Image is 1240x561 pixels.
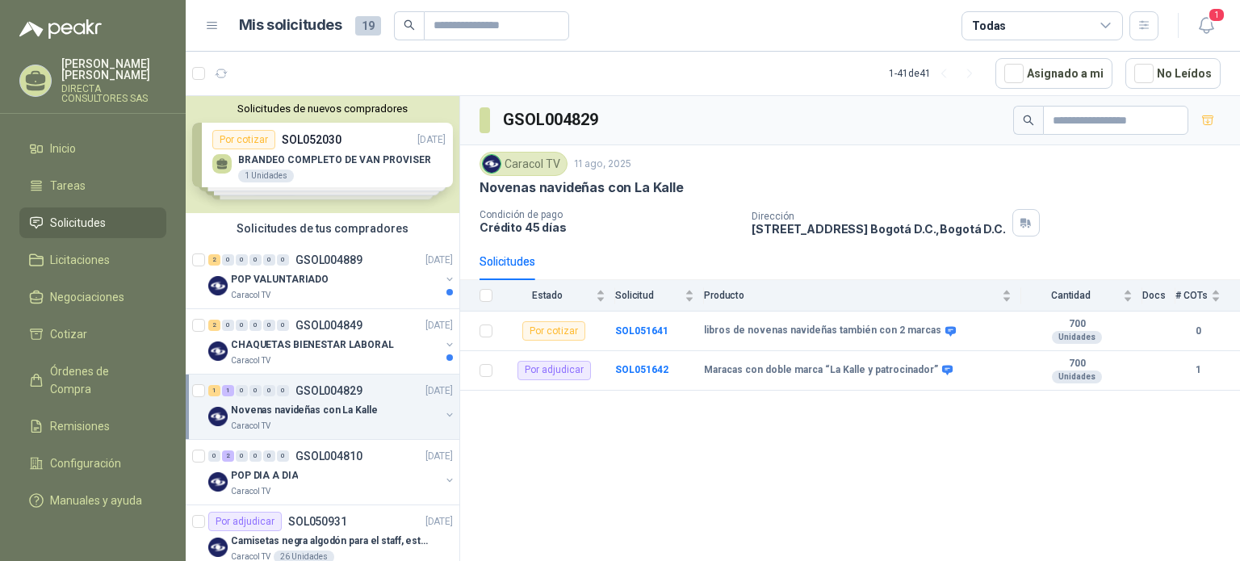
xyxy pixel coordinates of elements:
span: Cantidad [1021,290,1120,301]
div: Solicitudes de nuevos compradoresPor cotizarSOL052030[DATE] BRANDEO COMPLETO DE VAN PROVISER1 Uni... [186,96,459,213]
p: [DATE] [425,253,453,268]
div: Caracol TV [480,152,568,176]
b: SOL051641 [615,325,668,337]
div: Unidades [1052,371,1102,383]
th: Estado [502,280,615,312]
a: Solicitudes [19,207,166,238]
div: Solicitudes de tus compradores [186,213,459,244]
span: Configuración [50,454,121,472]
th: # COTs [1175,280,1240,312]
img: Company Logo [208,341,228,361]
div: Por adjudicar [208,512,282,531]
p: [STREET_ADDRESS] Bogotá D.C. , Bogotá D.C. [752,222,1005,236]
button: No Leídos [1125,58,1221,89]
button: 1 [1192,11,1221,40]
p: [DATE] [425,514,453,530]
div: 0 [277,254,289,266]
span: # COTs [1175,290,1208,301]
th: Producto [704,280,1021,312]
span: Estado [502,290,593,301]
img: Logo peakr [19,19,102,39]
div: 0 [236,320,248,331]
div: 0 [249,320,262,331]
p: Novenas navideñas con La Kalle [231,403,377,418]
span: Licitaciones [50,251,110,269]
div: Unidades [1052,331,1102,344]
div: Solicitudes [480,253,535,270]
th: Cantidad [1021,280,1142,312]
span: Inicio [50,140,76,157]
img: Company Logo [208,538,228,557]
button: Solicitudes de nuevos compradores [192,103,453,115]
a: Negociaciones [19,282,166,312]
b: 700 [1021,358,1133,371]
a: Remisiones [19,411,166,442]
p: Caracol TV [231,485,270,498]
span: Solicitud [615,290,681,301]
span: Producto [704,290,999,301]
p: [DATE] [425,383,453,399]
div: 0 [263,254,275,266]
div: 0 [277,385,289,396]
div: 0 [222,320,234,331]
div: 0 [249,450,262,462]
span: search [1023,115,1034,126]
a: 2 0 0 0 0 0 GSOL004849[DATE] Company LogoCHAQUETAS BIENESTAR LABORALCaracol TV [208,316,456,367]
p: DIRECTA CONSULTORES SAS [61,84,166,103]
span: Tareas [50,177,86,195]
div: 1 [208,385,220,396]
div: 0 [263,450,275,462]
p: SOL050931 [288,516,347,527]
div: 0 [208,450,220,462]
a: 2 0 0 0 0 0 GSOL004889[DATE] Company LogoPOP VALUNTARIADOCaracol TV [208,250,456,302]
img: Company Logo [208,472,228,492]
p: 11 ago, 2025 [574,157,631,172]
p: Caracol TV [231,289,270,302]
b: Maracas con doble marca “La Kalle y patrocinador” [704,364,938,377]
b: SOL051642 [615,364,668,375]
p: Condición de pago [480,209,739,220]
a: Inicio [19,133,166,164]
th: Docs [1142,280,1175,312]
span: Remisiones [50,417,110,435]
p: Caracol TV [231,354,270,367]
div: Por adjudicar [517,361,591,380]
img: Company Logo [208,276,228,295]
span: 19 [355,16,381,36]
div: 2 [208,254,220,266]
h1: Mis solicitudes [239,14,342,37]
span: Manuales y ayuda [50,492,142,509]
p: POP DIA A DIA [231,468,298,484]
img: Company Logo [208,407,228,426]
p: GSOL004810 [295,450,362,462]
p: [DATE] [425,318,453,333]
a: Tareas [19,170,166,201]
span: Negociaciones [50,288,124,306]
p: POP VALUNTARIADO [231,272,329,287]
div: 0 [236,385,248,396]
div: 0 [277,450,289,462]
div: 0 [222,254,234,266]
p: Camisetas negra algodón para el staff, estampadas en espalda y frente con el logo [231,534,432,549]
p: Caracol TV [231,420,270,433]
div: 2 [208,320,220,331]
p: GSOL004829 [295,385,362,396]
p: Crédito 45 días [480,220,739,234]
p: [PERSON_NAME] [PERSON_NAME] [61,58,166,81]
div: 0 [249,254,262,266]
div: 0 [263,385,275,396]
span: Solicitudes [50,214,106,232]
div: 0 [249,385,262,396]
span: Órdenes de Compra [50,362,151,398]
div: 0 [277,320,289,331]
b: 0 [1175,324,1221,339]
b: libros de novenas navideñas también con 2 marcas [704,324,941,337]
a: Configuración [19,448,166,479]
th: Solicitud [615,280,704,312]
a: 1 1 0 0 0 0 GSOL004829[DATE] Company LogoNovenas navideñas con La KalleCaracol TV [208,381,456,433]
h3: GSOL004829 [503,107,601,132]
a: Manuales y ayuda [19,485,166,516]
p: Dirección [752,211,1005,222]
p: [DATE] [425,449,453,464]
span: search [404,19,415,31]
